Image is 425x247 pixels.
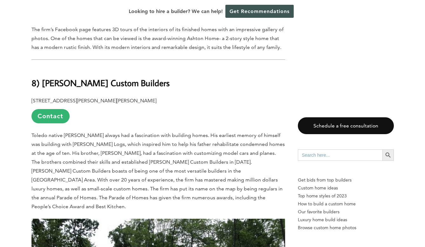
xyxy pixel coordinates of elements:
a: Schedule a free consultation [298,117,394,134]
a: Top home styles of 2023 [298,192,394,200]
b: 8) [PERSON_NAME] Custom Builders [31,77,170,88]
a: Browse custom home photos [298,224,394,232]
a: Get Recommendations [225,5,294,18]
p: Get bids from top builders [298,176,394,184]
span: Toledo native [PERSON_NAME] always had a fascination with building homes. His earliest memory of ... [31,132,285,209]
input: Search here... [298,149,382,161]
p: The firm’s Facebook page features 3D tours of the interiors of its finished homes with an impress... [31,25,285,52]
a: Custom home ideas [298,184,394,192]
svg: Search [385,152,392,159]
a: Our favorite builders [298,208,394,216]
a: Contact [31,109,70,123]
iframe: Drift Widget Chat Controller [303,201,417,239]
p: [STREET_ADDRESS][PERSON_NAME][PERSON_NAME] [31,96,285,123]
a: How to build a custom home [298,200,394,208]
a: Luxury home build ideas [298,216,394,224]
